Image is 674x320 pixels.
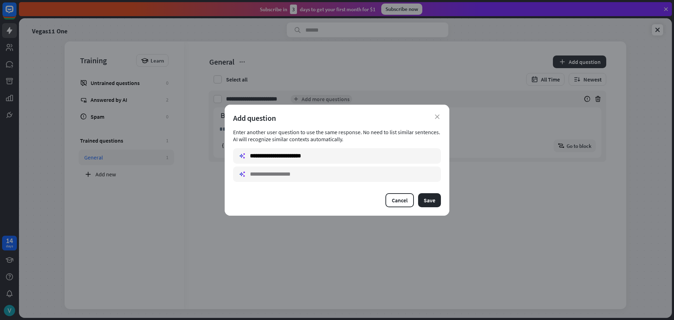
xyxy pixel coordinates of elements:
[418,193,441,207] button: Save
[385,193,414,207] button: Cancel
[6,3,27,24] button: Open LiveChat chat widget
[233,129,441,143] div: Enter another user question to use the same response. No need to list similar sentences. AI will ...
[233,113,441,123] div: Add question
[435,115,440,119] i: close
